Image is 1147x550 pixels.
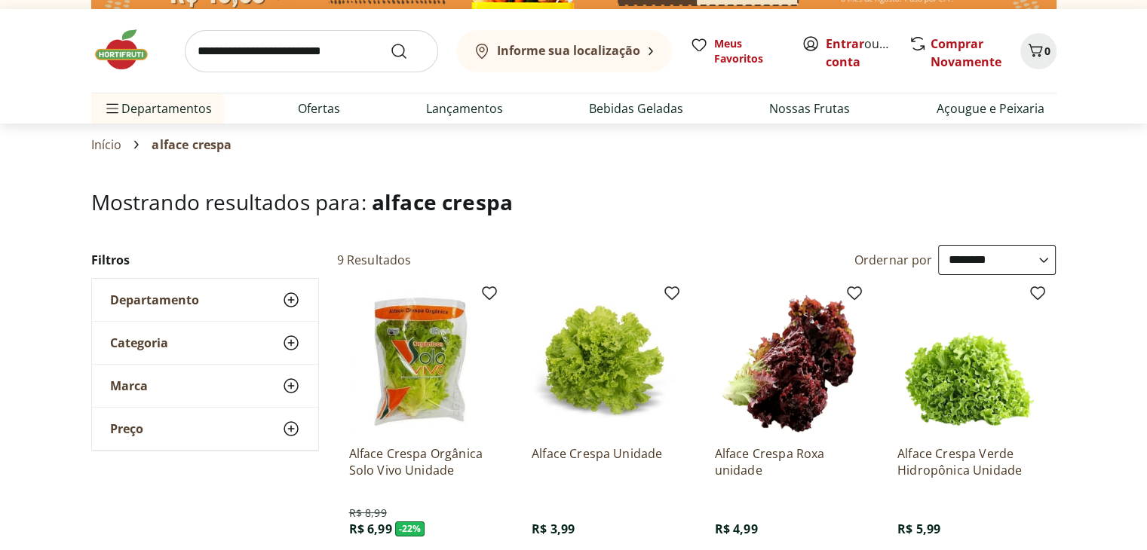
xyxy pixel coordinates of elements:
a: Alface Crespa Orgânica Solo Vivo Unidade [349,445,492,478]
a: Entrar [826,35,864,52]
img: Alface Crespa Roxa unidade [714,290,857,433]
h2: 9 Resultados [337,252,412,268]
span: Departamentos [103,90,212,127]
button: Marca [92,365,318,407]
span: Categoria [110,335,168,350]
button: Menu [103,90,121,127]
input: search [185,30,438,72]
a: Alface Crespa Unidade [532,445,675,478]
span: alface crespa [152,138,232,151]
a: Alface Crespa Verde Hidropônica Unidade [897,445,1041,478]
a: Ofertas [298,99,340,118]
button: Informe sua localização [456,30,672,72]
button: Preço [92,408,318,450]
span: 0 [1044,44,1050,58]
a: Lançamentos [426,99,503,118]
a: Comprar Novamente [931,35,1001,70]
span: R$ 6,99 [349,521,392,537]
a: Açougue e Peixaria [936,99,1044,118]
span: ou [826,35,893,71]
span: Preço [110,421,143,436]
img: Hortifruti [91,27,167,72]
span: - 22 % [395,521,425,536]
button: Categoria [92,322,318,364]
a: Meus Favoritos [690,36,784,66]
a: Criar conta [826,35,909,70]
span: alface crespa [372,188,513,216]
a: Bebidas Geladas [589,99,683,118]
a: Nossas Frutas [769,99,850,118]
a: Alface Crespa Roxa unidade [714,445,857,478]
label: Ordernar por [854,252,933,268]
h2: Filtros [91,245,319,275]
span: Marca [110,378,148,393]
a: Início [91,138,122,151]
span: R$ 5,99 [897,521,940,537]
button: Departamento [92,279,318,321]
img: Alface Crespa Unidade [532,290,675,433]
h1: Mostrando resultados para: [91,190,1057,214]
span: Departamento [110,292,199,307]
button: Submit Search [390,42,426,60]
button: Carrinho [1020,33,1057,69]
img: Alface Crespa Verde Hidropônica Unidade [897,290,1041,433]
span: Meus Favoritos [714,36,784,66]
img: Alface Crespa Orgânica Solo Vivo Unidade [349,290,492,433]
span: R$ 4,99 [714,521,757,537]
span: R$ 3,99 [532,521,575,537]
span: R$ 8,99 [349,506,387,521]
b: Informe sua localização [497,42,640,59]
